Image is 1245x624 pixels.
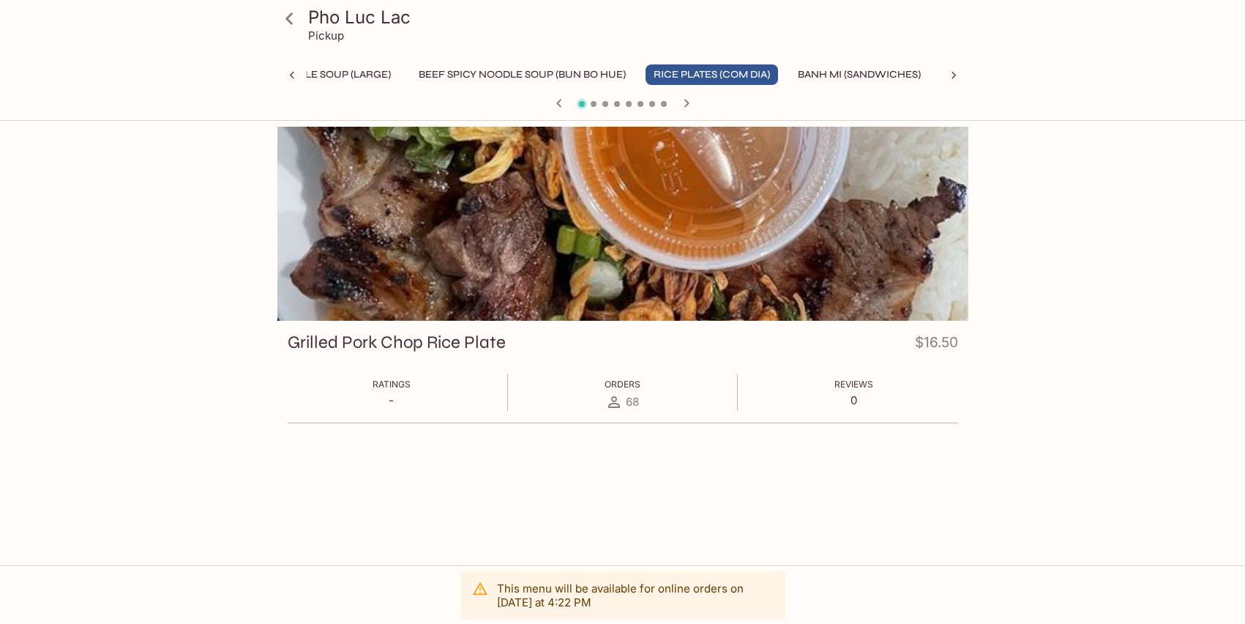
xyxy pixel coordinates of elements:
h3: Pho Luc Lac [308,6,962,29]
span: Reviews [834,379,873,390]
div: Grilled Pork Chop Rice Plate [277,127,968,321]
span: Orders [605,379,640,390]
p: 0 [834,393,873,407]
button: Beef Spicy Noodle Soup (Bun Bo Hue) [411,64,634,85]
button: Pho Noodle Soup (Large) [241,64,399,85]
p: Pickup [308,29,344,42]
h4: $16.50 [915,331,958,360]
p: - [373,393,411,407]
span: Ratings [373,379,411,390]
p: This menu will be available for online orders on [DATE] at 4:22 PM [497,582,774,609]
button: Rice Plates (Com Dia) [646,64,778,85]
h3: Grilled Pork Chop Rice Plate [288,331,506,354]
button: Banh Mi (Sandwiches) [790,64,929,85]
span: 68 [626,395,639,409]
